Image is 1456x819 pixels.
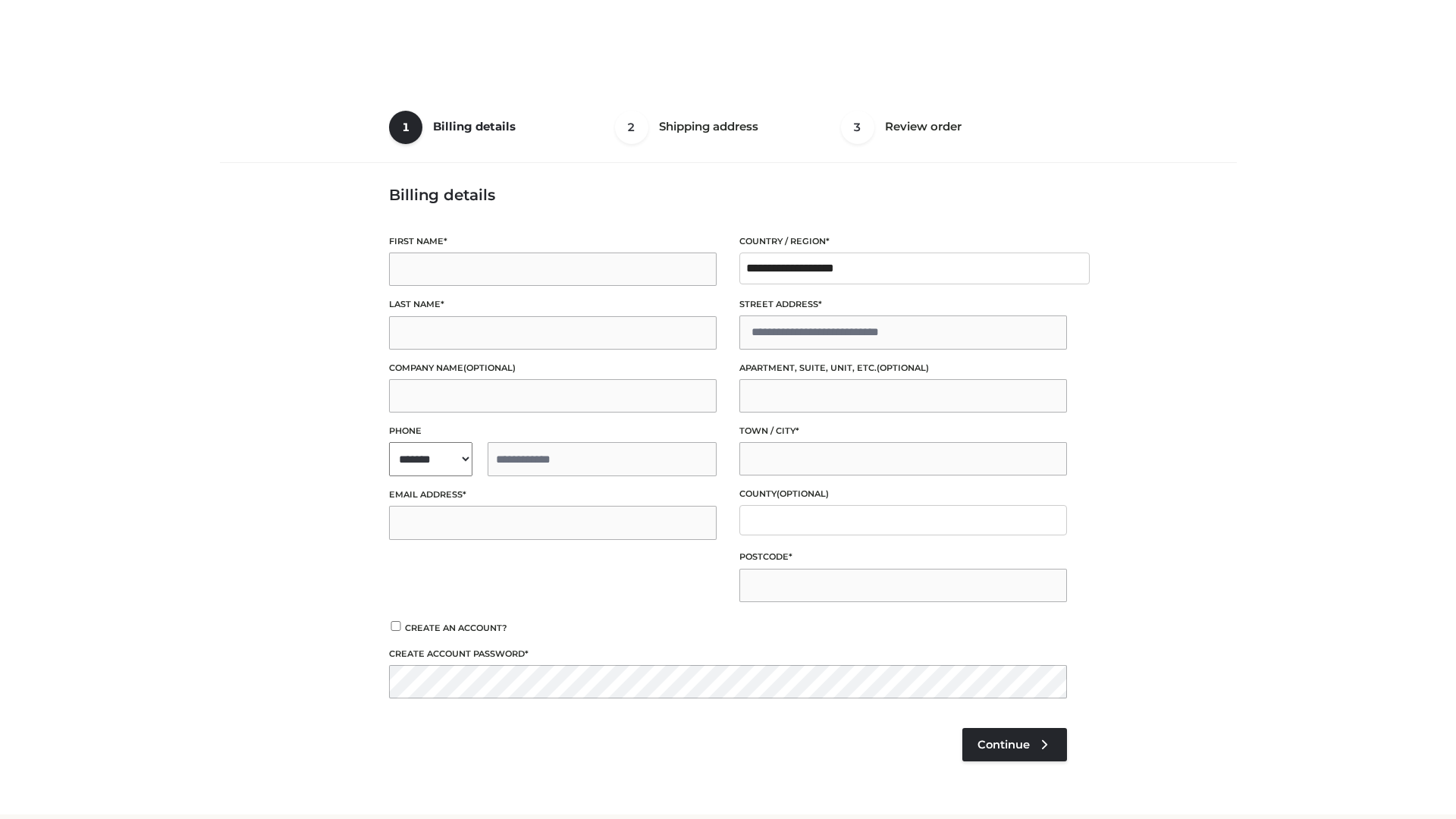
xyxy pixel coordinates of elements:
span: (optional) [877,362,929,373]
label: Create account password [389,647,1067,661]
a: Continue [962,728,1067,761]
span: 3 [841,111,874,144]
label: Company name [389,361,717,375]
label: First name [389,234,717,249]
label: Country / Region [739,234,1067,249]
span: Continue [977,738,1030,752]
label: Street address [739,297,1067,312]
span: 1 [389,111,422,144]
label: Phone [389,424,717,438]
span: Review order [885,119,962,133]
input: Create an account? [389,621,403,631]
h3: Billing details [389,186,1067,204]
label: Town / City [739,424,1067,438]
label: County [739,487,1067,501]
label: Last name [389,297,717,312]
label: Email address [389,488,717,502]
span: (optional) [463,362,516,373]
span: (optional) [777,488,829,499]
span: Create an account? [405,623,507,633]
span: Billing details [433,119,516,133]
span: 2 [615,111,648,144]
label: Postcode [739,550,1067,564]
span: Shipping address [659,119,758,133]
label: Apartment, suite, unit, etc. [739,361,1067,375]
